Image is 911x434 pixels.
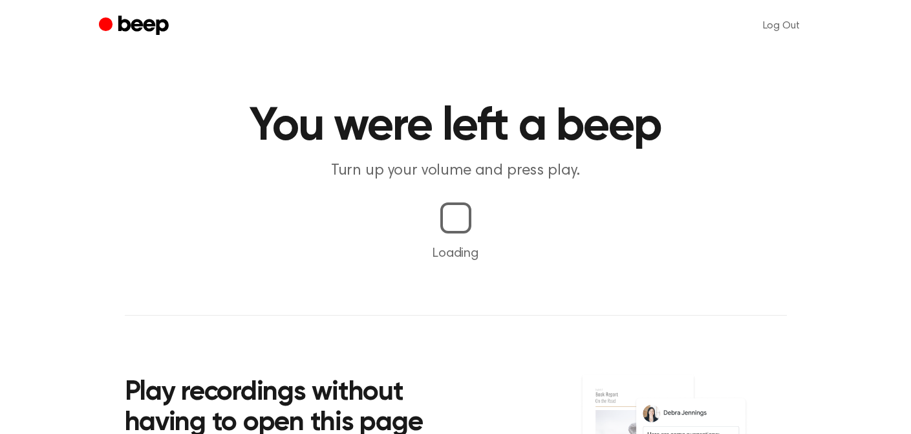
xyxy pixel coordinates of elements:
a: Log Out [750,10,813,41]
p: Turn up your volume and press play. [208,160,704,182]
a: Beep [99,14,172,39]
h1: You were left a beep [125,103,787,150]
p: Loading [16,244,895,263]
